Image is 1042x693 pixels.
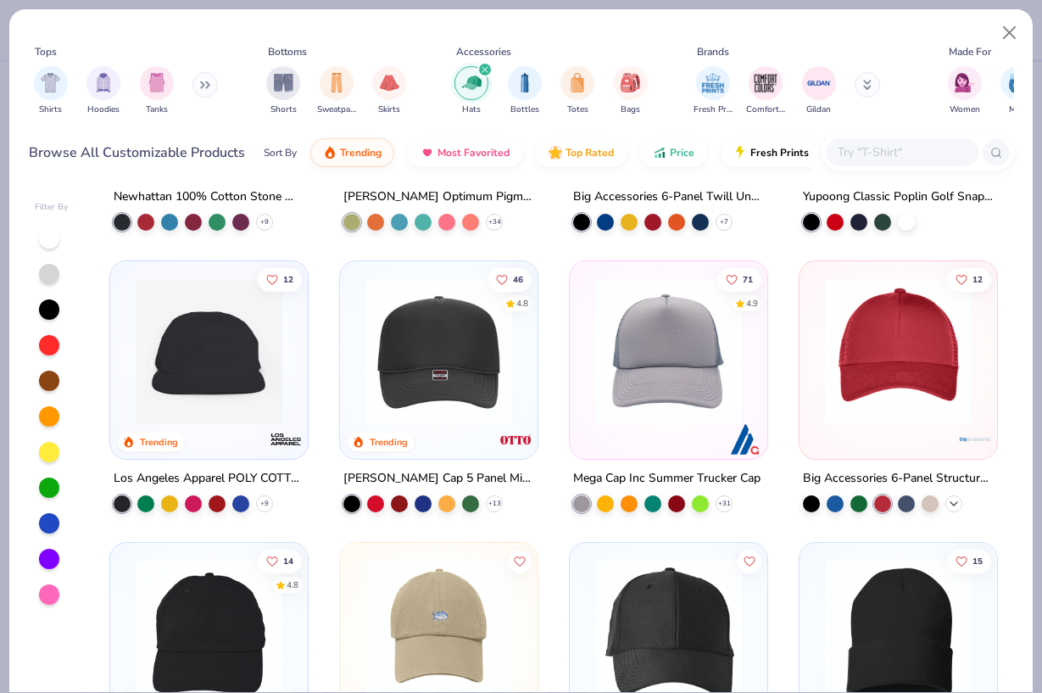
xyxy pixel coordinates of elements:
button: Fresh Prints Flash [721,138,917,167]
button: Like [488,267,532,291]
span: + 9 [260,499,269,509]
button: filter button [372,66,406,116]
div: Bottoms [268,44,307,59]
span: 12 [972,275,983,283]
div: filter for Bottles [508,66,542,116]
img: Hats Image [462,73,482,92]
span: Bags [621,103,640,116]
button: filter button [694,66,733,116]
div: filter for Hoodies [86,66,120,116]
span: Hats [462,103,481,116]
span: + 34 [488,217,501,227]
button: Like [258,267,302,291]
span: Shorts [270,103,297,116]
img: Big Accessories logo [958,422,992,456]
div: filter for Gildan [802,66,836,116]
div: filter for Shorts [266,66,300,116]
span: 46 [513,275,523,283]
div: filter for Men [1000,66,1034,116]
span: Skirts [378,103,400,116]
span: 15 [972,556,983,565]
button: filter button [140,66,174,116]
button: filter button [1000,66,1034,116]
button: filter button [948,66,982,116]
img: Tanks Image [148,73,166,92]
input: Try "T-Shirt" [836,143,967,162]
img: Otto Cap logo [499,422,532,456]
span: Most Favorited [437,146,510,159]
span: Men [1009,103,1026,116]
img: trending.gif [323,146,337,159]
span: Totes [567,103,588,116]
img: 9e140c90-e119-4704-82d8-5c3fb2806cdf [587,278,750,425]
button: Close [994,17,1026,49]
button: filter button [802,66,836,116]
img: Bags Image [621,73,639,92]
button: Like [947,549,991,573]
button: Like [947,267,991,291]
img: Hoodies Image [94,73,113,92]
span: Trending [340,146,382,159]
div: filter for Sweatpants [317,66,356,116]
button: filter button [508,66,542,116]
div: Los Angeles Apparel POLY COTTON TWILL 5 PANEL HAT [114,468,304,489]
img: 31d1171b-c302-40d8-a1fe-679e4cf1ca7b [357,278,521,425]
span: Bottles [510,103,539,116]
span: Fresh Prints [694,103,733,116]
div: filter for Fresh Prints [694,66,733,116]
img: Totes Image [568,73,587,92]
div: filter for Bags [614,66,648,116]
img: Gildan Image [806,70,832,96]
div: Browse All Customizable Products [29,143,245,163]
span: 14 [283,556,293,565]
div: Mega Cap Inc Summer Trucker Cap [573,468,761,489]
img: Mega Cap Inc logo [728,422,762,456]
button: filter button [266,66,300,116]
div: Accessories [456,44,511,59]
div: [PERSON_NAME] Optimum Pigment Dyed-Cap [343,187,534,208]
div: filter for Shirts [34,66,68,116]
button: filter button [560,66,594,116]
img: TopRated.gif [549,146,562,159]
span: 12 [283,275,293,283]
button: Trending [310,138,394,167]
img: flash.gif [733,146,747,159]
div: filter for Women [948,66,982,116]
img: Comfort Colors Image [753,70,778,96]
span: Price [670,146,694,159]
img: Los Angeles Apparel logo [269,422,303,456]
img: Men Image [1008,73,1027,92]
div: 4.8 [516,297,528,310]
img: Shirts Image [41,73,60,92]
div: Newhattan 100% Cotton Stone Washed Cap [114,187,304,208]
span: + 13 [488,499,501,509]
span: Shirts [39,103,62,116]
img: Women Image [955,73,974,92]
div: Sort By [264,145,297,160]
div: Filter By [35,201,69,214]
img: Shorts Image [274,73,293,92]
span: Sweatpants [317,103,356,116]
div: Tops [35,44,57,59]
div: filter for Totes [560,66,594,116]
div: Made For [949,44,991,59]
div: Big Accessories 6-Panel Structured Trucker Cap [803,468,994,489]
img: a9b678b6-97e9-441c-9c21-37a3a5676484 [816,278,980,425]
img: Skirts Image [380,73,399,92]
div: filter for Comfort Colors [746,66,785,116]
span: + 31 [718,499,731,509]
button: Most Favorited [408,138,522,167]
button: filter button [34,66,68,116]
span: Comfort Colors [746,103,785,116]
button: Like [738,549,761,573]
button: Top Rated [536,138,627,167]
div: 4.8 [287,578,298,591]
span: Hoodies [87,103,120,116]
button: Like [508,549,532,573]
button: Like [717,267,761,291]
span: Gildan [806,103,831,116]
img: Sweatpants Image [327,73,346,92]
div: filter for Hats [454,66,488,116]
span: 71 [743,275,753,283]
button: filter button [86,66,120,116]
